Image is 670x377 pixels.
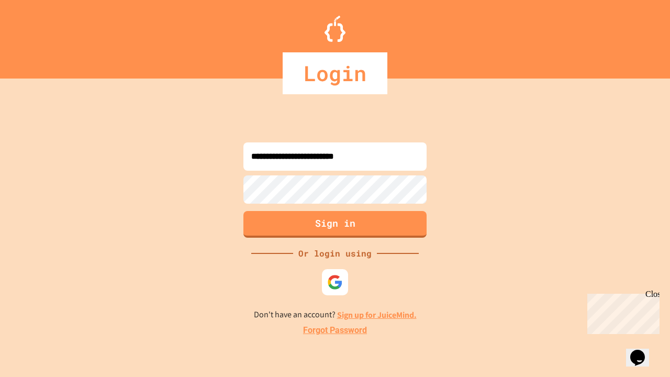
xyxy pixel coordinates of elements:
div: Or login using [293,247,377,260]
img: Logo.svg [325,16,345,42]
iframe: chat widget [626,335,660,367]
a: Forgot Password [303,324,367,337]
div: Chat with us now!Close [4,4,72,66]
p: Don't have an account? [254,308,417,321]
img: google-icon.svg [327,274,343,290]
a: Sign up for JuiceMind. [337,309,417,320]
button: Sign in [243,211,427,238]
div: Login [283,52,387,94]
iframe: chat widget [583,290,660,334]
